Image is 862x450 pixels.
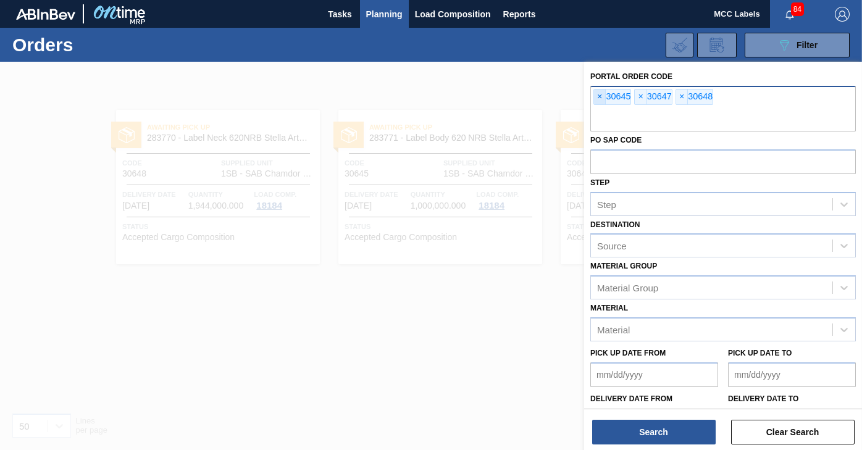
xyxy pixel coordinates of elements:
label: Step [590,178,609,187]
span: 84 [791,2,804,16]
label: PO SAP Code [590,136,642,144]
label: Material [590,304,628,312]
label: Delivery Date to [728,394,798,403]
div: 30645 [593,89,631,105]
img: TNhmsLtSVTkK8tSr43FrP2fwEKptu5GPRR3wAAAABJRU5ErkJggg== [16,9,75,20]
span: Planning [366,7,403,22]
button: Notifications [770,6,810,23]
div: 30647 [634,89,672,105]
label: Material Group [590,262,657,270]
label: Pick up Date from [590,349,666,357]
span: Load Composition [415,7,491,22]
h1: Orders [12,38,186,52]
div: 30648 [676,89,713,105]
label: Destination [590,220,640,229]
input: mm/dd/yyyy [590,362,718,387]
div: Step [597,199,616,209]
label: Portal Order Code [590,72,672,81]
div: Material Group [597,283,658,293]
label: Pick up Date to [728,349,792,357]
input: mm/dd/yyyy [728,362,856,387]
span: Tasks [327,7,354,22]
span: Filter [797,40,818,50]
span: Reports [503,7,536,22]
div: Material [597,324,630,335]
span: × [676,90,688,104]
label: Delivery Date from [590,394,672,403]
div: Source [597,241,627,251]
button: Filter [745,33,850,57]
span: × [635,90,646,104]
img: Logout [835,7,850,22]
span: × [594,90,606,104]
div: Order Review Request [697,33,737,57]
div: Import Order Negotiation [666,33,693,57]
